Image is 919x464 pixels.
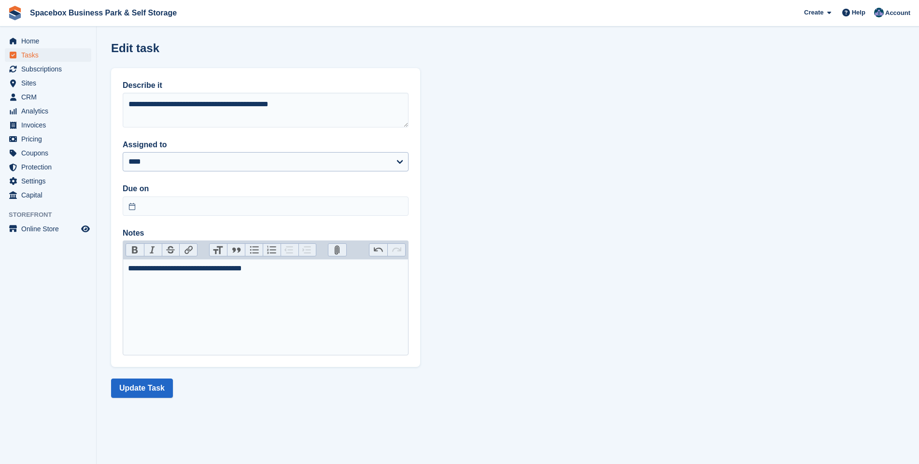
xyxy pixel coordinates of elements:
button: Redo [387,244,405,256]
button: Bullets [245,244,263,256]
a: menu [5,48,91,62]
button: Italic [144,244,162,256]
label: Notes [123,227,409,239]
span: Subscriptions [21,62,79,76]
button: Attach Files [328,244,346,256]
a: menu [5,104,91,118]
a: Preview store [80,223,91,235]
span: Sites [21,76,79,90]
button: Undo [369,244,387,256]
span: Coupons [21,146,79,160]
a: menu [5,90,91,104]
button: Heading [210,244,227,256]
button: Quote [227,244,245,256]
a: Spacebox Business Park & Self Storage [26,5,181,21]
span: Storefront [9,210,96,220]
span: Protection [21,160,79,174]
button: Bold [126,244,144,256]
h1: Edit task [111,42,159,55]
a: menu [5,146,91,160]
span: Online Store [21,222,79,236]
span: Analytics [21,104,79,118]
a: menu [5,62,91,76]
span: Create [804,8,823,17]
span: Tasks [21,48,79,62]
a: menu [5,118,91,132]
label: Due on [123,183,409,195]
a: menu [5,132,91,146]
label: Describe it [123,80,409,91]
button: Update Task [111,379,173,398]
span: Pricing [21,132,79,146]
span: Invoices [21,118,79,132]
span: Account [885,8,910,18]
span: Help [852,8,865,17]
a: menu [5,34,91,48]
button: Decrease Level [281,244,298,256]
a: menu [5,160,91,174]
span: Settings [21,174,79,188]
span: CRM [21,90,79,104]
img: stora-icon-8386f47178a22dfd0bd8f6a31ec36ba5ce8667c1dd55bd0f319d3a0aa187defe.svg [8,6,22,20]
a: menu [5,188,91,202]
button: Link [179,244,197,256]
img: Daud [874,8,884,17]
span: Capital [21,188,79,202]
span: Home [21,34,79,48]
a: menu [5,76,91,90]
a: menu [5,222,91,236]
button: Strikethrough [162,244,180,256]
button: Numbers [263,244,281,256]
label: Assigned to [123,139,409,151]
button: Increase Level [298,244,316,256]
a: menu [5,174,91,188]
